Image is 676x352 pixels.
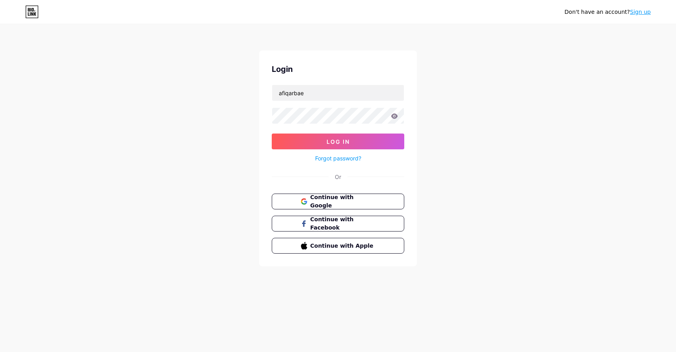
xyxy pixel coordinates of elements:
[272,216,404,232] button: Continue with Facebook
[272,134,404,149] button: Log In
[564,8,651,16] div: Don't have an account?
[310,215,375,232] span: Continue with Facebook
[272,85,404,101] input: Username
[272,238,404,254] button: Continue with Apple
[310,193,375,210] span: Continue with Google
[272,63,404,75] div: Login
[315,154,361,162] a: Forgot password?
[310,242,375,250] span: Continue with Apple
[327,138,350,145] span: Log In
[272,194,404,209] button: Continue with Google
[335,173,341,181] div: Or
[630,9,651,15] a: Sign up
